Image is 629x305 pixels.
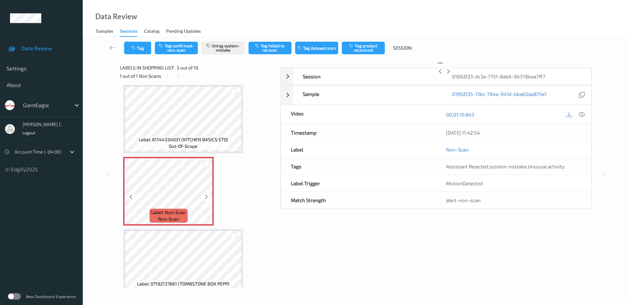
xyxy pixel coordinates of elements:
span: out-of-scope [169,287,198,294]
button: Tag [124,42,151,54]
a: Non-Scan [446,146,469,153]
span: non-scan [158,216,179,222]
button: Untag system-mistake [202,42,245,54]
span: Label: 61144334031 (KITCHEN BASICS STO) [139,136,228,143]
div: [DATE] 11:42:54 [446,129,581,136]
a: Catalog [144,27,166,36]
div: Sample01992f25-13bc-784a-941d-bba60aa875e1 [281,85,592,105]
div: alert-non-scan [446,197,581,203]
a: Samples [96,27,120,36]
div: Sessions [120,28,137,37]
div: Label [281,141,436,158]
div: Session [293,68,442,85]
div: Timestamp [281,124,436,141]
a: Pending Updates [166,27,207,36]
div: Tags [281,158,436,175]
span: Unusual activity [528,163,564,169]
div: Catalog [144,28,159,36]
span: system-mistake [489,163,527,169]
div: Match Strength [281,192,436,208]
button: Tag product recovered [342,42,385,54]
a: 00:01:10.843 [446,111,474,118]
div: Data Review [95,13,137,20]
div: Samples [96,28,113,36]
div: Video [281,105,436,124]
button: Tag confirmed-non-scan [155,42,198,54]
div: Label Trigger [281,175,436,192]
span: Label: Non-Scan [151,209,186,216]
div: Pending Updates [166,28,201,36]
div: 01992f23-dc3a-7751-8ab6-9b378bea7ff7 [442,68,591,85]
button: Tag failed to recover [248,42,292,54]
span: Label: 07192137661 (TOMBSTONE BOX PEPP) [137,281,229,287]
span: Session: [393,45,412,51]
a: Sessions [120,27,144,37]
span: , , [446,163,564,169]
div: 1 out of 1 Non Scans [120,72,276,80]
span: Labels in shopping list: [120,65,174,71]
span: 3 out of 19 [177,65,198,71]
div: Session01992f23-dc3a-7751-8ab6-9b378bea7ff7 [281,68,592,85]
div: MotionDetected [436,175,591,192]
span: out-of-scope [169,143,198,150]
button: Tag delayed scan [295,42,338,54]
div: Sample [293,86,442,105]
a: 01992f25-13bc-784a-941d-bba60aa875e1 [452,91,547,100]
span: Assistant Rejected [446,163,488,169]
